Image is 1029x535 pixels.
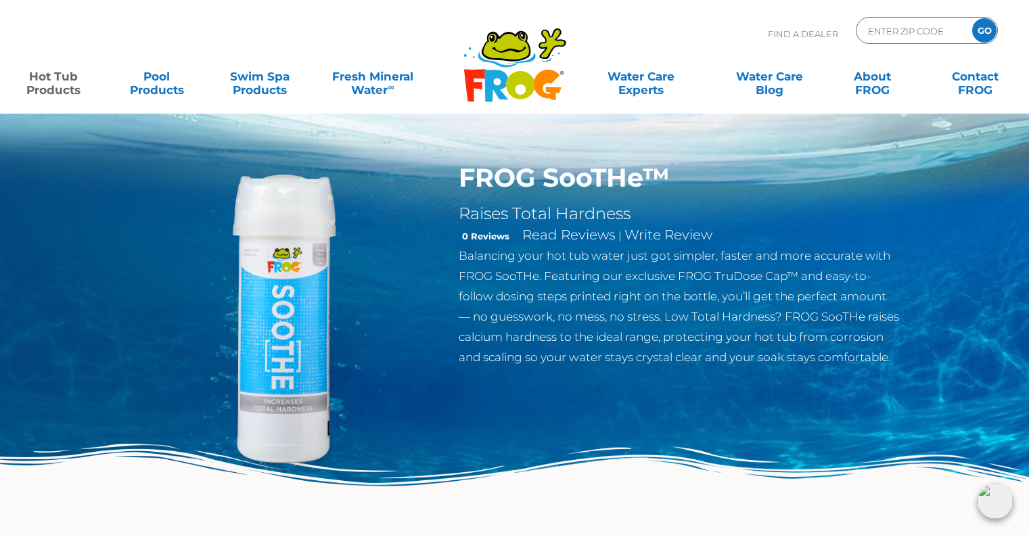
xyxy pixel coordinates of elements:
a: Water CareExperts [576,63,706,90]
span: | [618,229,622,242]
a: Fresh MineralWater∞ [323,63,423,90]
h1: FROG SooTHe™ [459,162,900,193]
a: Swim SpaProducts [220,63,300,90]
strong: 0 Reviews [462,231,509,241]
input: GO [972,18,997,43]
a: Read Reviews [522,227,616,243]
img: SooTHe-Hot-Tub-Swim-Spa-Support-Chemicals-500x500-1.png [129,162,439,472]
p: Find A Dealer [768,17,838,51]
a: PoolProducts [116,63,196,90]
a: ContactFROG [936,63,1015,90]
input: Zip Code Form [867,21,958,41]
a: Hot TubProducts [14,63,93,90]
h2: Raises Total Hardness [459,204,900,224]
img: openIcon [978,484,1013,519]
a: Water CareBlog [729,63,809,90]
sup: ∞ [388,82,394,92]
a: AboutFROG [832,63,912,90]
p: Balancing your hot tub water just got simpler, faster and more accurate with FROG SooTHe. Featuri... [459,246,900,367]
a: Write Review [624,227,712,243]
